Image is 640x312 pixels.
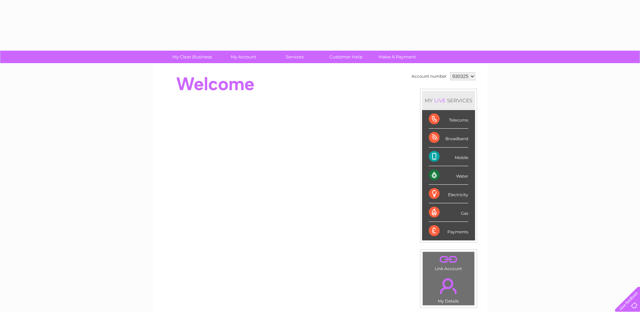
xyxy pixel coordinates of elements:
[429,129,468,147] div: Broadband
[369,51,425,63] a: Make A Payment
[424,274,473,298] a: .
[433,97,447,104] div: LIVE
[422,252,475,273] td: Link Account
[422,91,475,110] div: MY SERVICES
[429,222,468,240] div: Payments
[429,110,468,129] div: Telecoms
[267,51,323,63] a: Services
[424,254,473,265] a: .
[216,51,271,63] a: My Account
[429,148,468,166] div: Mobile
[429,203,468,222] div: Gas
[164,51,220,63] a: My Clear Business
[410,71,448,82] td: Account number
[429,166,468,185] div: Water
[422,272,475,306] td: My Details
[429,185,468,203] div: Electricity
[318,51,374,63] a: Customer Help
